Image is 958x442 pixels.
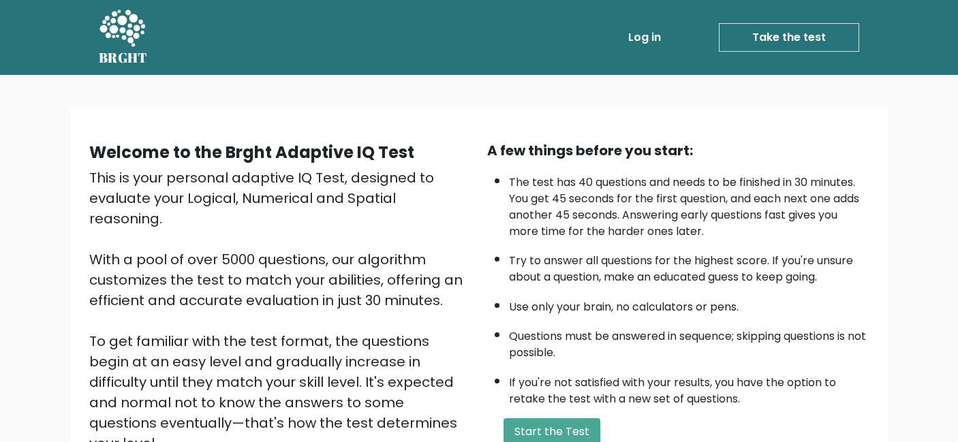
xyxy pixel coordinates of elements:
li: Use only your brain, no calculators or pens. [509,292,869,315]
li: Try to answer all questions for the highest score. If you're unsure about a question, make an edu... [509,246,869,285]
li: If you're not satisfied with your results, you have the option to retake the test with a new set ... [509,368,869,407]
a: Log in [623,24,666,51]
a: Take the test [719,23,859,52]
div: A few things before you start: [487,140,869,161]
li: Questions must be answered in sequence; skipping questions is not possible. [509,321,869,361]
li: The test has 40 questions and needs to be finished in 30 minutes. You get 45 seconds for the firs... [509,168,869,240]
a: BRGHT [99,5,148,69]
h5: BRGHT [99,50,148,66]
b: Welcome to the Brght Adaptive IQ Test [89,141,414,163]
